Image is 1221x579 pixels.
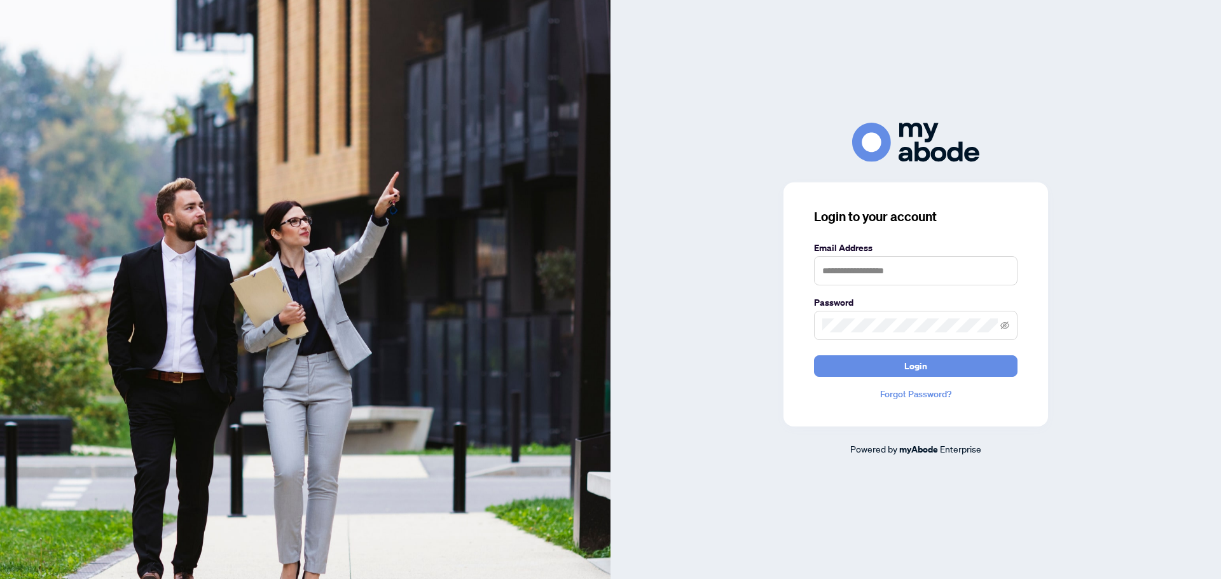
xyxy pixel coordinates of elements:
[814,355,1018,377] button: Login
[852,123,979,161] img: ma-logo
[814,241,1018,255] label: Email Address
[904,356,927,376] span: Login
[899,442,938,456] a: myAbode
[850,443,897,454] span: Powered by
[814,296,1018,310] label: Password
[814,208,1018,226] h3: Login to your account
[940,443,981,454] span: Enterprise
[1000,321,1009,330] span: eye-invisible
[814,387,1018,401] a: Forgot Password?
